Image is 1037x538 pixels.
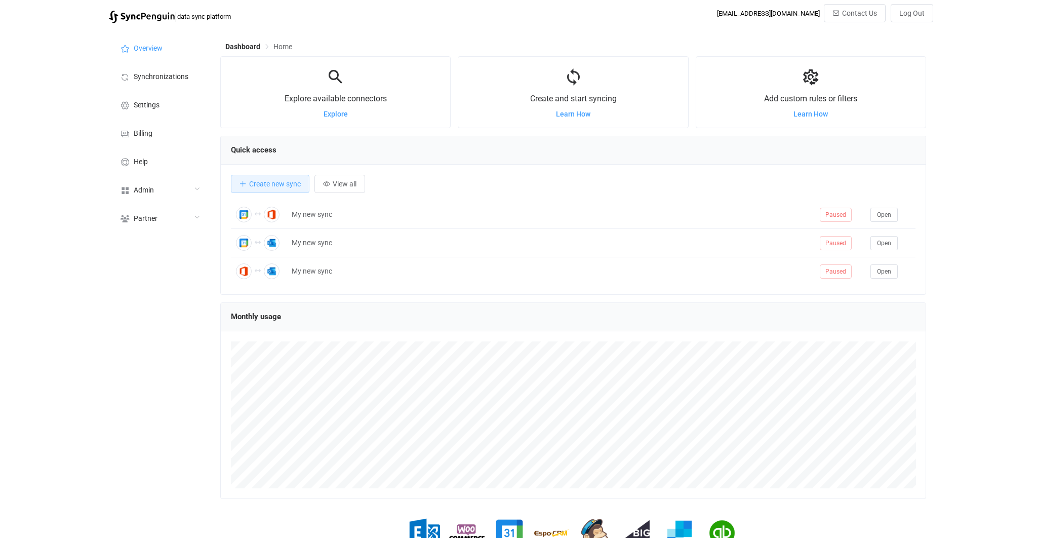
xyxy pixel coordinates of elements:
[556,110,590,118] a: Learn How
[134,158,148,166] span: Help
[530,94,617,103] span: Create and start syncing
[175,9,177,23] span: |
[249,180,301,188] span: Create new sync
[109,9,231,23] a: |data sync platform
[231,175,309,193] button: Create new sync
[134,130,152,138] span: Billing
[324,110,348,118] a: Explore
[134,73,188,81] span: Synchronizations
[177,13,231,20] span: data sync platform
[109,33,210,62] a: Overview
[225,43,260,51] span: Dashboard
[225,43,292,50] div: Breadcrumb
[899,9,925,17] span: Log Out
[134,101,159,109] span: Settings
[314,175,365,193] button: View all
[109,119,210,147] a: Billing
[793,110,828,118] a: Learn How
[764,94,857,103] span: Add custom rules or filters
[285,94,387,103] span: Explore available connectors
[109,90,210,119] a: Settings
[273,43,292,51] span: Home
[333,180,356,188] span: View all
[134,215,157,223] span: Partner
[842,9,877,17] span: Contact Us
[134,45,163,53] span: Overview
[109,147,210,175] a: Help
[109,62,210,90] a: Synchronizations
[109,11,175,23] img: syncpenguin.svg
[717,10,820,17] div: [EMAIL_ADDRESS][DOMAIN_NAME]
[231,145,276,155] span: Quick access
[824,4,886,22] button: Contact Us
[231,312,281,321] span: Monthly usage
[891,4,933,22] button: Log Out
[134,186,154,195] span: Admin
